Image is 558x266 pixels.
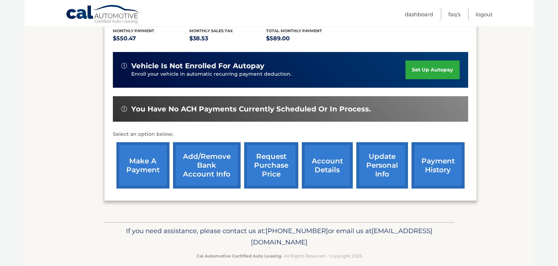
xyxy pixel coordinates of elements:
[109,225,450,248] p: If you need assistance, please contact us at: or email us at
[116,142,169,189] a: make a payment
[121,63,127,69] img: alert-white.svg
[109,252,450,260] p: - All Rights Reserved - Copyright 2025
[412,142,465,189] a: payment history
[251,227,432,246] span: [EMAIL_ADDRESS][DOMAIN_NAME]
[113,28,154,33] span: Monthly Payment
[113,130,468,139] p: Select an option below:
[356,142,408,189] a: update personal info
[121,106,127,112] img: alert-white.svg
[113,34,190,44] p: $550.47
[266,28,322,33] span: Total Monthly Payment
[131,70,406,78] p: Enroll your vehicle in automatic recurring payment deduction.
[265,227,328,235] span: [PHONE_NUMBER]
[266,34,343,44] p: $589.00
[405,60,459,79] a: set up autopay
[173,142,241,189] a: Add/Remove bank account info
[244,142,298,189] a: request purchase price
[476,8,493,20] a: Logout
[448,8,460,20] a: FAQ's
[131,105,371,114] span: You have no ACH payments currently scheduled or in process.
[196,253,281,259] strong: Cal Automotive Certified Auto Leasing
[131,62,264,70] span: vehicle is not enrolled for autopay
[302,142,353,189] a: account details
[66,5,140,25] a: Cal Automotive
[405,8,433,20] a: Dashboard
[189,28,233,33] span: Monthly sales Tax
[189,34,266,44] p: $38.53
